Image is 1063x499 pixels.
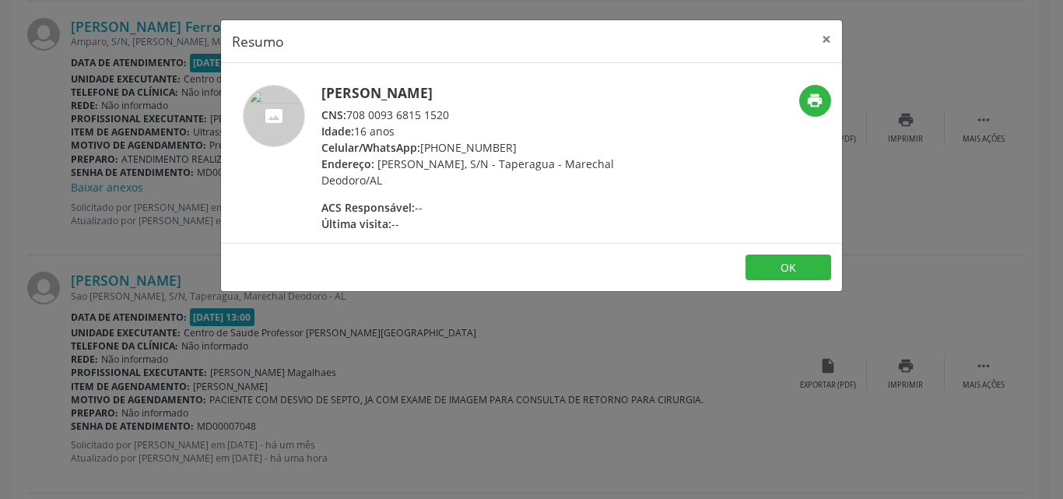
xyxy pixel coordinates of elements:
div: 16 anos [321,123,624,139]
button: OK [746,255,831,281]
div: [PHONE_NUMBER] [321,139,624,156]
button: print [799,85,831,117]
div: 708 0093 6815 1520 [321,107,624,123]
span: CNS: [321,107,346,122]
h5: Resumo [232,31,284,51]
span: [PERSON_NAME], S/N - Taperagua - Marechal Deodoro/AL [321,156,614,188]
i: print [806,92,823,109]
span: Última visita: [321,216,391,231]
button: Close [811,20,842,58]
h5: [PERSON_NAME] [321,85,624,101]
div: -- [321,199,624,216]
span: Idade: [321,124,354,139]
img: accompaniment [243,85,305,147]
div: -- [321,216,624,232]
span: Endereço: [321,156,374,171]
span: Celular/WhatsApp: [321,140,420,155]
span: ACS Responsável: [321,200,415,215]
